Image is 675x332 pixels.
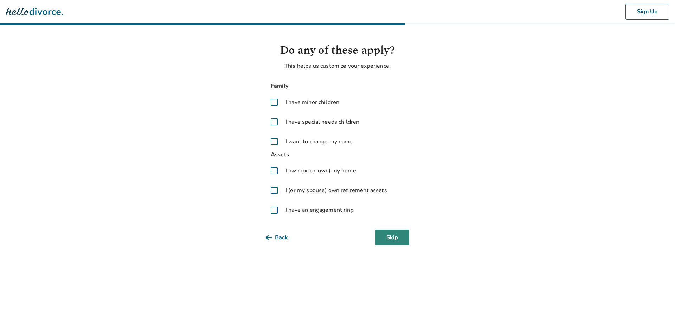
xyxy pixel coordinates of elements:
[285,167,356,175] span: I own (or co-own) my home
[285,206,354,214] span: I have an engagement ring
[266,62,409,70] p: This helps us customize your experience.
[266,150,409,160] span: Assets
[266,230,299,245] button: Back
[285,118,359,126] span: I have special needs children
[266,82,409,91] span: Family
[285,98,339,106] span: I have minor children
[625,4,669,20] button: Sign Up
[375,230,409,245] button: Skip
[285,137,353,146] span: I want to change my name
[640,298,675,332] iframe: Chat Widget
[285,186,387,195] span: I (or my spouse) own retirement assets
[266,42,409,59] h1: Do any of these apply?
